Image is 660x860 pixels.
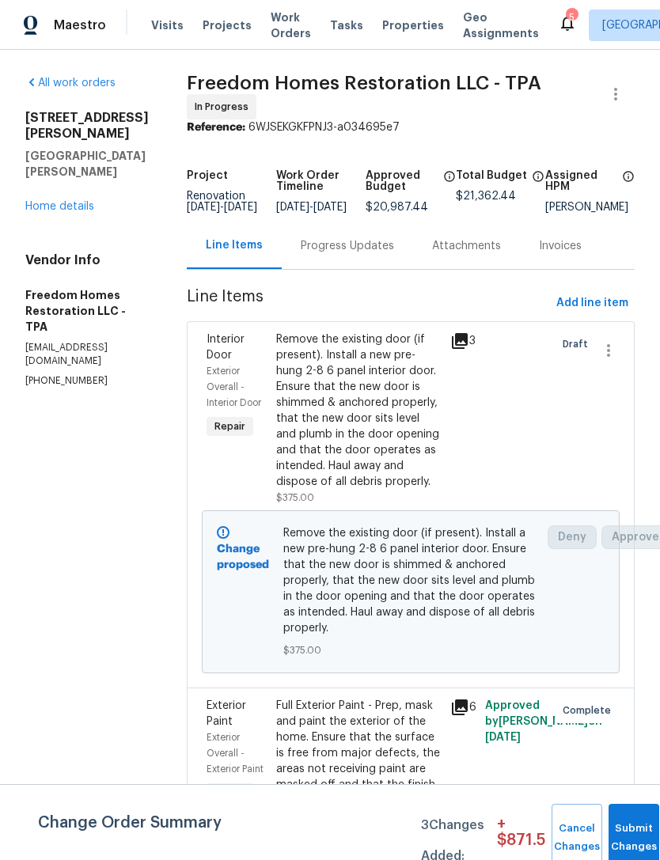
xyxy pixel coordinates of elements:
h5: Total Budget [456,170,527,181]
h2: [STREET_ADDRESS][PERSON_NAME] [25,110,149,142]
span: Line Items [187,289,550,318]
span: In Progress [195,99,255,115]
span: Projects [203,17,252,33]
div: 6WJSEKGKFPNJ3-a034695e7 [187,119,635,135]
span: The total cost of line items that have been approved by both Opendoor and the Trade Partner. This... [443,170,456,202]
h5: Freedom Homes Restoration LLC - TPA [25,287,149,335]
span: The total cost of line items that have been proposed by Opendoor. This sum includes line items th... [532,170,544,191]
div: Invoices [539,238,582,254]
span: Cancel Changes [559,820,594,856]
h5: Work Order Timeline [276,170,366,192]
h4: Vendor Info [25,252,149,268]
button: Deny [548,525,597,549]
h5: Project [187,170,228,181]
a: All work orders [25,78,116,89]
div: Progress Updates [301,238,394,254]
span: Exterior Overall - Interior Door [207,366,261,407]
div: Attachments [432,238,501,254]
p: [EMAIL_ADDRESS][DOMAIN_NAME] [25,341,149,368]
span: $375.00 [283,642,539,658]
div: 5 [566,9,577,25]
h5: [GEOGRAPHIC_DATA][PERSON_NAME] [25,148,149,180]
button: Add line item [550,289,635,318]
span: Complete [563,703,617,718]
h5: Assigned HPM [545,170,617,192]
span: Maestro [54,17,106,33]
a: Home details [25,201,94,212]
span: - [187,202,257,213]
span: $375.00 [276,493,314,502]
p: [PHONE_NUMBER] [25,374,149,388]
h5: Approved Budget [366,170,438,192]
span: Approved by [PERSON_NAME] on [485,700,602,743]
b: Reference: [187,122,245,133]
span: [DATE] [485,732,521,743]
span: Repair [208,419,252,434]
b: Change proposed [217,544,269,570]
span: Renovation [187,191,257,213]
span: Add line item [556,294,628,313]
div: Line Items [206,237,263,253]
span: Geo Assignments [463,9,539,41]
span: [DATE] [187,202,220,213]
span: Freedom Homes Restoration LLC - TPA [187,74,541,93]
div: 6 [450,698,476,717]
span: - [276,202,347,213]
div: Remove the existing door (if present). Install a new pre-hung 2-8 6 panel interior door. Ensure t... [276,331,441,490]
span: Remove the existing door (if present). Install a new pre-hung 2-8 6 panel interior door. Ensure t... [283,525,539,636]
div: [PERSON_NAME] [545,202,635,213]
span: Submit Changes [616,820,651,856]
span: Exterior Paint [207,700,246,727]
span: [DATE] [276,202,309,213]
div: 3 [450,331,476,350]
span: Work Orders [271,9,311,41]
span: Draft [563,336,594,352]
span: Exterior Overall - Exterior Paint [207,733,264,774]
span: $20,987.44 [366,202,428,213]
span: Properties [382,17,444,33]
span: Tasks [330,20,363,31]
span: The hpm assigned to this work order. [622,170,635,202]
span: $21,362.44 [456,191,516,202]
span: Visits [151,17,184,33]
span: [DATE] [224,202,257,213]
span: Interior Door [207,334,245,361]
span: [DATE] [313,202,347,213]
